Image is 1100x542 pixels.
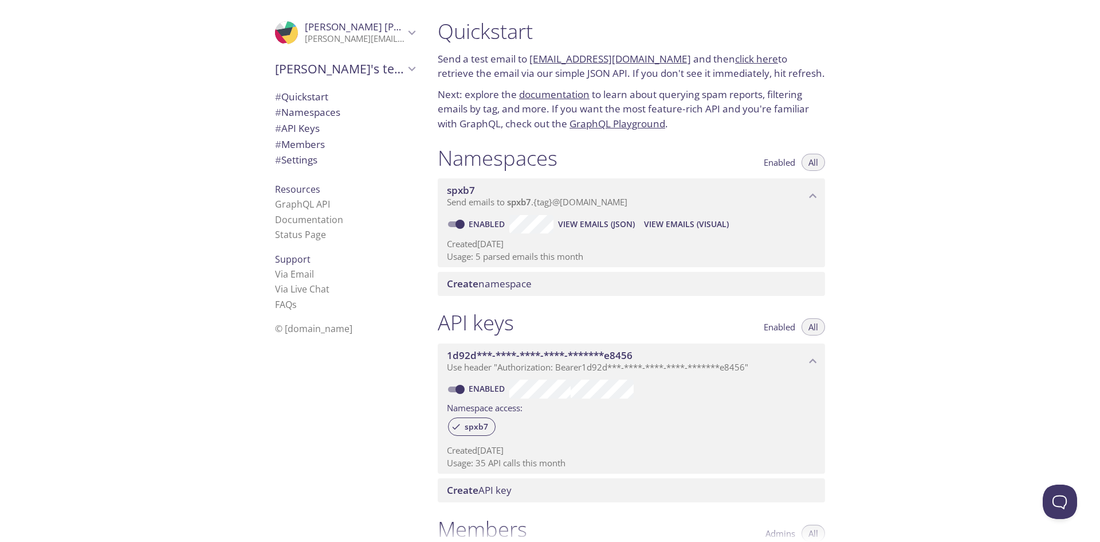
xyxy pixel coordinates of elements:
[467,219,509,229] a: Enabled
[507,196,531,208] span: spxb7
[275,183,320,196] span: Resources
[519,88,590,101] a: documentation
[275,61,404,77] span: [PERSON_NAME]'s team
[438,178,825,214] div: spxb7 namespace
[1043,485,1077,519] iframe: Help Scout Beacon - Open
[266,104,424,120] div: Namespaces
[447,196,627,208] span: Send emails to . {tag} @[DOMAIN_NAME]
[438,478,825,502] div: Create API Key
[275,228,326,241] a: Status Page
[448,418,496,436] div: spxb7
[438,516,527,542] h1: Members
[447,457,816,469] p: Usage: 35 API calls this month
[558,217,635,231] span: View Emails (JSON)
[275,138,281,151] span: #
[438,145,557,171] h1: Namespaces
[275,268,314,280] a: Via Email
[438,18,825,44] h1: Quickstart
[553,215,639,233] button: View Emails (JSON)
[757,318,802,336] button: Enabled
[275,138,325,151] span: Members
[266,14,424,52] div: Sviatoslav Tkachuk
[266,89,424,105] div: Quickstart
[447,277,532,290] span: namespace
[447,399,522,415] label: Namespace access:
[802,154,825,171] button: All
[275,298,297,311] a: FAQ
[447,444,816,457] p: Created [DATE]
[275,253,311,266] span: Support
[438,87,825,131] p: Next: explore the to learn about querying spam reports, filtering emails by tag, and more. If you...
[266,54,424,84] div: Sviatoslav's team
[275,122,320,135] span: API Keys
[802,318,825,336] button: All
[275,106,281,119] span: #
[266,137,424,153] div: Members
[735,52,778,65] a: click here
[275,322,352,335] span: © [DOMAIN_NAME]
[447,277,478,290] span: Create
[266,152,424,168] div: Team Settings
[458,422,495,432] span: spxb7
[275,106,340,119] span: Namespaces
[266,120,424,137] div: API Keys
[447,184,475,197] span: spxb7
[305,20,462,33] span: [PERSON_NAME] [PERSON_NAME]
[305,33,404,45] p: [PERSON_NAME][EMAIL_ADDRESS][DOMAIN_NAME]
[275,90,281,103] span: #
[569,117,665,130] a: GraphQL Playground
[644,217,729,231] span: View Emails (Visual)
[275,283,329,295] a: Via Live Chat
[757,154,802,171] button: Enabled
[275,213,343,226] a: Documentation
[447,483,512,497] span: API key
[467,383,509,394] a: Enabled
[447,238,816,250] p: Created [DATE]
[447,483,478,497] span: Create
[438,52,825,81] p: Send a test email to and then to retrieve the email via our simple JSON API. If you don't see it ...
[275,198,330,210] a: GraphQL API
[438,310,514,336] h1: API keys
[292,298,297,311] span: s
[275,90,328,103] span: Quickstart
[275,153,317,166] span: Settings
[438,272,825,296] div: Create namespace
[639,215,733,233] button: View Emails (Visual)
[529,52,691,65] a: [EMAIL_ADDRESS][DOMAIN_NAME]
[447,251,816,263] p: Usage: 5 parsed emails this month
[275,122,281,135] span: #
[275,153,281,166] span: #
